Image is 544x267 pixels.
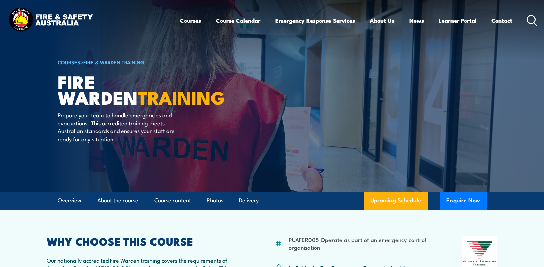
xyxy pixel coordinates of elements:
h6: > [58,58,223,66]
a: Fire & Warden Training [83,58,144,66]
a: About Us [370,12,395,29]
button: Enquire Now [440,192,487,210]
a: About the course [97,192,138,209]
a: Contact [491,12,512,29]
a: Learner Portal [439,12,477,29]
strong: TRAINING [138,83,225,111]
a: Course content [154,192,191,209]
a: COURSES [58,58,80,66]
a: News [409,12,424,29]
a: Photos [207,192,223,209]
a: Emergency Response Services [275,12,355,29]
a: Upcoming Schedule [364,192,428,210]
a: Delivery [239,192,259,209]
h1: Fire Warden [58,74,223,105]
li: PUAFER005 Operate as part of an emergency control organisation [289,236,429,251]
a: Courses [180,12,201,29]
h2: WHY CHOOSE THIS COURSE [47,236,242,246]
p: Prepare your team to handle emergencies and evacuations. This accredited training meets Australia... [58,111,180,143]
a: Course Calendar [216,12,260,29]
a: Overview [58,192,81,209]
